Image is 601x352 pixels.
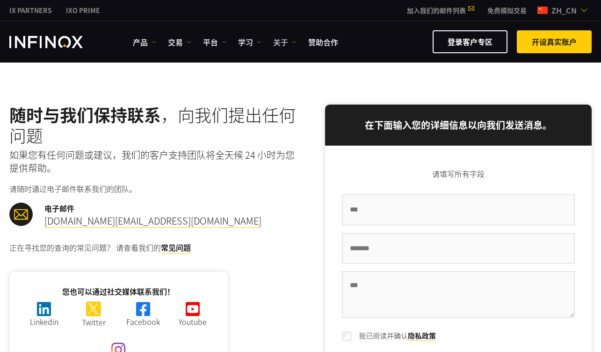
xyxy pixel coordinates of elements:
label: 我已阅读并确认 [353,331,436,341]
a: 登录客户专区 [433,30,507,53]
p: 请填写所有字段 [342,168,575,179]
a: INFINOX [2,6,59,15]
a: 加入我们的邮件列表 [400,6,480,15]
p: Linkedin [21,316,67,327]
a: 关于 [273,36,297,48]
strong: 在下面输入您的详细信息以向我们发送消息。 [365,118,552,132]
p: 如果您有任何问题或建议，我们的客户支持团队将全天候 24 小时为您提供帮助。 [9,148,301,175]
a: 隐私政策 [408,331,436,341]
p: Youtube [169,316,216,327]
a: 开设真实账户 [517,30,592,53]
a: 平台 [203,36,226,48]
h2: ，向我们提出任何问题 [9,105,301,146]
a: 产品 [133,36,156,48]
span: zh_cn [548,5,580,16]
p: 请随时通过电子邮件联系我们的团队。 [9,183,301,194]
a: 学习 [238,36,261,48]
strong: 随时与我们保持联系 [9,102,161,127]
a: 交易 [168,36,191,48]
p: Facebook [120,316,167,327]
strong: 电子邮件 [44,203,74,214]
a: INFINOX Logo [9,36,105,48]
a: 赞助合作 [308,36,338,48]
p: Twitter [70,317,117,328]
strong: 您也可以通过社交媒体联系我们！ [62,286,174,297]
a: INFINOX MENU [480,6,534,15]
p: 正在寻找您的查询的常见问题？ 请查看我们的 [9,242,301,253]
a: INFINOX [59,6,107,15]
a: [DOMAIN_NAME][EMAIL_ADDRESS][DOMAIN_NAME] [44,214,261,228]
a: 常见问题 [161,242,191,253]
